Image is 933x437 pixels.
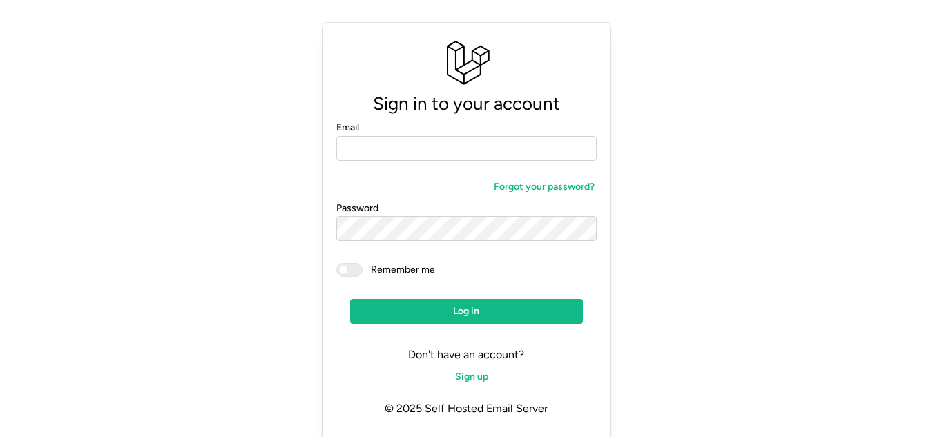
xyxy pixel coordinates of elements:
p: Don't have an account? [336,346,596,364]
span: Remember me [363,263,435,277]
span: Forgot your password? [494,175,595,199]
a: Forgot your password? [481,175,597,200]
span: Sign up [455,365,488,389]
label: Email [336,120,359,135]
button: Log in [350,299,582,324]
p: Sign in to your account [336,89,596,119]
a: Sign up [442,365,490,389]
label: Password [336,201,378,216]
p: © 2025 Self Hosted Email Server [336,389,596,429]
span: Log in [453,300,479,323]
